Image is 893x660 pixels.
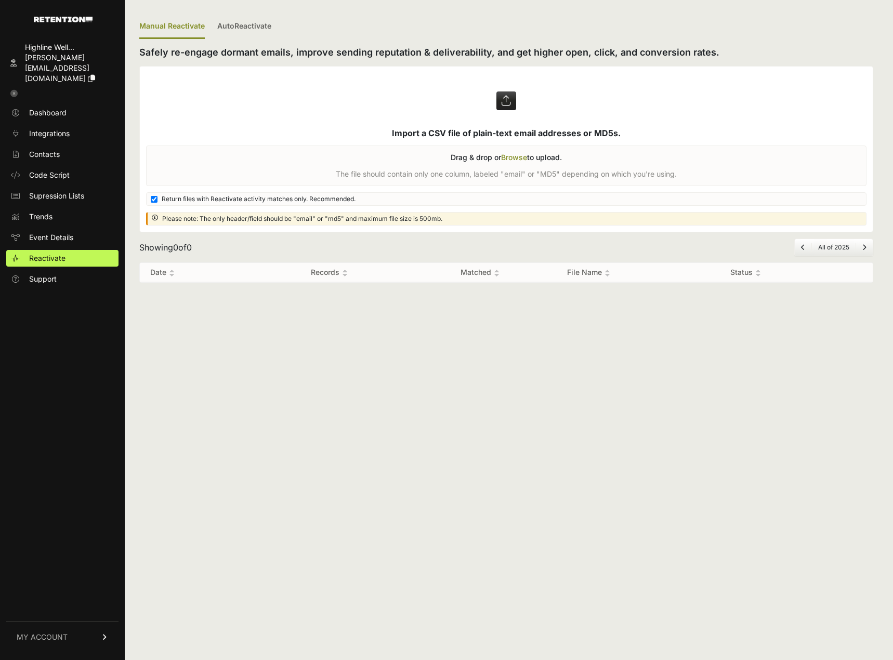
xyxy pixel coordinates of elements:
[6,146,119,163] a: Contacts
[25,53,89,83] span: [PERSON_NAME][EMAIL_ADDRESS][DOMAIN_NAME]
[6,271,119,287] a: Support
[217,15,271,39] a: AutoReactivate
[720,263,852,282] th: Status
[29,170,70,180] span: Code Script
[801,243,805,251] a: Previous
[6,208,119,225] a: Trends
[794,239,873,256] nav: Page navigation
[605,269,610,277] img: no_sort-eaf950dc5ab64cae54d48a5578032e96f70b2ecb7d747501f34c8f2db400fb66.gif
[494,269,500,277] img: no_sort-eaf950dc5ab64cae54d48a5578032e96f70b2ecb7d747501f34c8f2db400fb66.gif
[6,188,119,204] a: Supression Lists
[29,108,67,118] span: Dashboard
[6,167,119,183] a: Code Script
[403,263,556,282] th: Matched
[151,196,157,203] input: Return files with Reactivate activity matches only. Recommended.
[29,191,84,201] span: Supression Lists
[6,229,119,246] a: Event Details
[162,195,356,203] span: Return files with Reactivate activity matches only. Recommended.
[811,243,856,252] li: All of 2025
[169,269,175,277] img: no_sort-eaf950dc5ab64cae54d48a5578032e96f70b2ecb7d747501f34c8f2db400fb66.gif
[17,632,68,642] span: MY ACCOUNT
[29,149,60,160] span: Contacts
[29,212,52,222] span: Trends
[557,263,720,282] th: File Name
[34,17,93,22] img: Retention.com
[755,269,761,277] img: no_sort-eaf950dc5ab64cae54d48a5578032e96f70b2ecb7d747501f34c8f2db400fb66.gif
[139,45,873,60] h2: Safely re-engage dormant emails, improve sending reputation & deliverability, and get higher open...
[139,241,192,254] div: Showing of
[6,39,119,87] a: Highline Well... [PERSON_NAME][EMAIL_ADDRESS][DOMAIN_NAME]
[862,243,866,251] a: Next
[256,263,403,282] th: Records
[6,621,119,653] a: MY ACCOUNT
[29,274,57,284] span: Support
[25,42,114,52] div: Highline Well...
[139,15,205,39] div: Manual Reactivate
[29,253,65,263] span: Reactivate
[29,128,70,139] span: Integrations
[173,242,178,253] span: 0
[6,250,119,267] a: Reactivate
[140,263,256,282] th: Date
[6,125,119,142] a: Integrations
[29,232,73,243] span: Event Details
[342,269,348,277] img: no_sort-eaf950dc5ab64cae54d48a5578032e96f70b2ecb7d747501f34c8f2db400fb66.gif
[187,242,192,253] span: 0
[6,104,119,121] a: Dashboard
